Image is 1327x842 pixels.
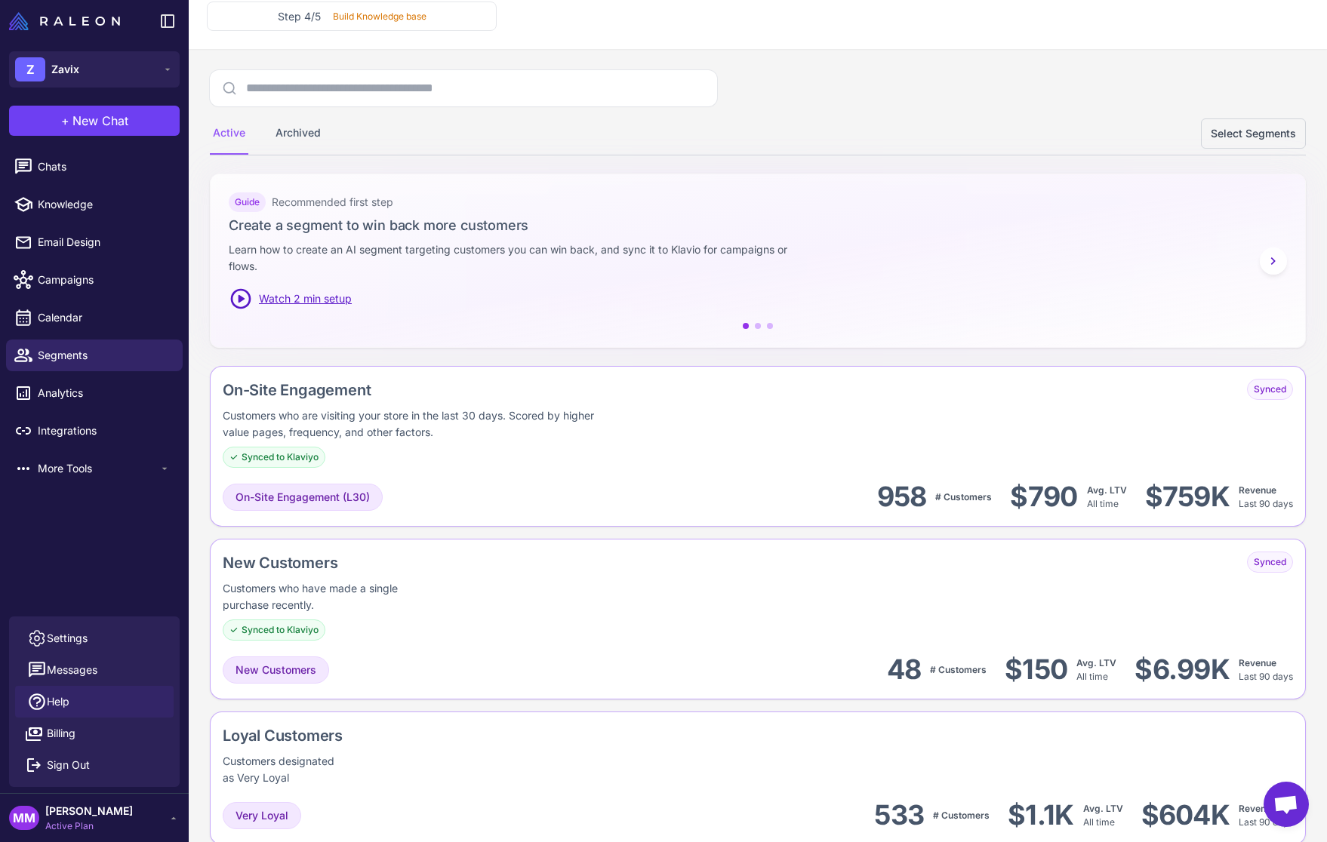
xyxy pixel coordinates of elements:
[223,619,325,641] div: Synced to Klaviyo
[278,8,321,24] h3: Step 4/5
[15,749,174,781] button: Sign Out
[272,112,324,155] div: Archived
[38,272,171,288] span: Campaigns
[229,241,808,275] p: Learn how to create an AI segment targeting customers you can win back, and sync it to Klavio for...
[877,480,927,514] div: 958
[887,653,922,687] div: 48
[15,686,174,718] a: Help
[45,819,133,833] span: Active Plan
[38,460,159,477] span: More Tools
[6,377,183,409] a: Analytics
[6,340,183,371] a: Segments
[1083,802,1123,829] div: All time
[6,226,183,258] a: Email Design
[229,192,266,212] div: Guide
[38,196,171,213] span: Knowledge
[47,662,97,678] span: Messages
[930,664,987,675] span: # Customers
[1141,798,1230,832] div: $604K
[223,552,492,574] div: New Customers
[72,112,128,130] span: New Chat
[229,215,1287,235] h3: Create a segment to win back more customers
[874,798,924,832] div: 533
[1239,656,1293,684] div: Last 90 days
[1010,480,1077,514] div: $790
[935,491,992,502] span: # Customers
[38,309,171,326] span: Calendar
[1135,653,1230,687] div: $6.99K
[223,447,325,468] div: Synced to Klaviyo
[9,12,126,30] a: Raleon Logo
[47,630,88,647] span: Settings
[38,158,171,175] span: Chats
[1083,803,1123,814] span: Avg. LTV
[933,810,990,821] span: # Customers
[236,489,370,506] span: On-Site Engagement (L30)
[1076,657,1116,668] span: Avg. LTV
[223,407,613,441] div: Customers who are visiting your store in the last 30 days. Scored by higher value pages, frequenc...
[236,662,316,678] span: New Customers
[47,693,69,710] span: Help
[9,12,120,30] img: Raleon Logo
[47,757,90,773] span: Sign Out
[1239,484,1293,511] div: Last 90 days
[1239,803,1276,814] span: Revenue
[6,189,183,220] a: Knowledge
[51,61,79,78] span: Zavix
[6,302,183,333] a: Calendar
[1247,379,1293,400] div: Synced
[223,724,404,747] div: Loyal Customers
[1239,657,1276,668] span: Revenue
[15,57,45,81] div: Z
[1145,480,1230,514] div: $759K
[236,807,288,824] span: Very Loyal
[1076,656,1116,684] div: All time
[259,290,352,307] span: Watch 2 min setup
[210,112,248,155] div: Active
[1201,118,1306,149] button: Select Segments
[38,347,171,364] span: Segments
[6,264,183,296] a: Campaigns
[223,379,808,401] div: On-Site Engagement
[1005,653,1067,687] div: $150
[47,725,75,742] span: Billing
[1247,552,1293,573] div: Synced
[45,803,133,819] span: [PERSON_NAME]
[333,10,426,23] p: Build Knowledge base
[1239,802,1293,829] div: Last 90 days
[15,654,174,686] button: Messages
[9,106,180,136] button: +New Chat
[1264,782,1309,827] div: Open chat
[38,385,171,401] span: Analytics
[272,194,393,210] span: Recommended first step
[1239,484,1276,496] span: Revenue
[61,112,69,130] span: +
[1008,798,1073,832] div: $1.1K
[9,806,39,830] div: MM
[38,423,171,439] span: Integrations
[6,151,183,183] a: Chats
[6,415,183,447] a: Integrations
[38,234,171,250] span: Email Design
[1087,484,1127,511] div: All time
[1087,484,1127,496] span: Avg. LTV
[223,753,343,786] div: Customers designated as Very Loyal
[9,51,180,88] button: ZZavix
[223,580,402,613] div: Customers who have made a single purchase recently.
